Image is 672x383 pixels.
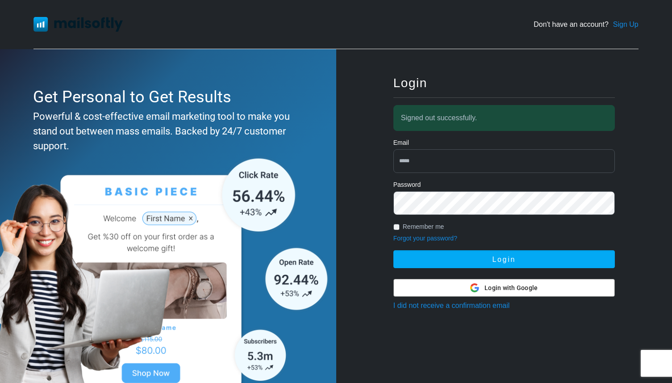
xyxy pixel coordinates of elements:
a: I did not receive a confirmation email [393,302,510,309]
button: Login with Google [393,279,615,297]
a: Forgot your password? [393,235,457,242]
label: Email [393,138,409,147]
div: Don't have an account? [534,19,639,30]
div: Signed out successfully. [393,105,615,131]
div: Get Personal to Get Results [33,85,298,109]
label: Remember me [403,222,444,231]
label: Password [393,180,421,189]
span: Login with Google [484,283,538,293]
img: Mailsoftly [33,17,123,31]
span: Login [393,76,427,90]
div: Powerful & cost-effective email marketing tool to make you stand out between mass emails. Backed ... [33,109,298,153]
a: Sign Up [613,19,639,30]
button: Login [393,250,615,268]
